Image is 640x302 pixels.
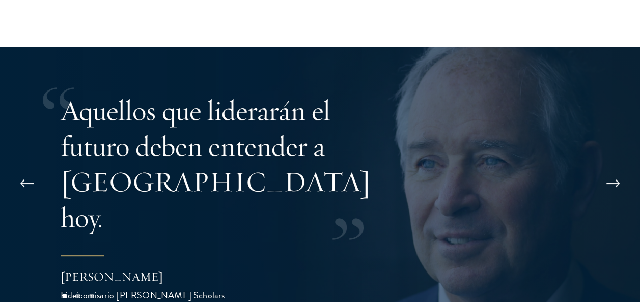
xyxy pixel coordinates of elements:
p: Aquellos que liderarán el futuro deben entender a [GEOGRAPHIC_DATA] hoy. [61,93,392,235]
div: [PERSON_NAME] [61,268,264,285]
